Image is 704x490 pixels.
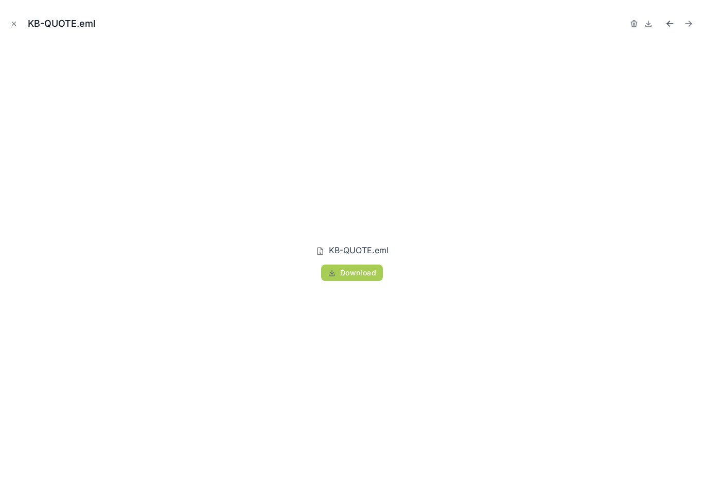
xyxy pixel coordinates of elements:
button: Next file [681,16,696,31]
span: Download [340,268,376,277]
button: Close modal [8,18,20,29]
span: KB-QUOTE.eml [329,245,389,255]
div: KB-QUOTE.eml [28,16,104,31]
button: Download [321,265,383,281]
button: Previous file [663,16,677,31]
